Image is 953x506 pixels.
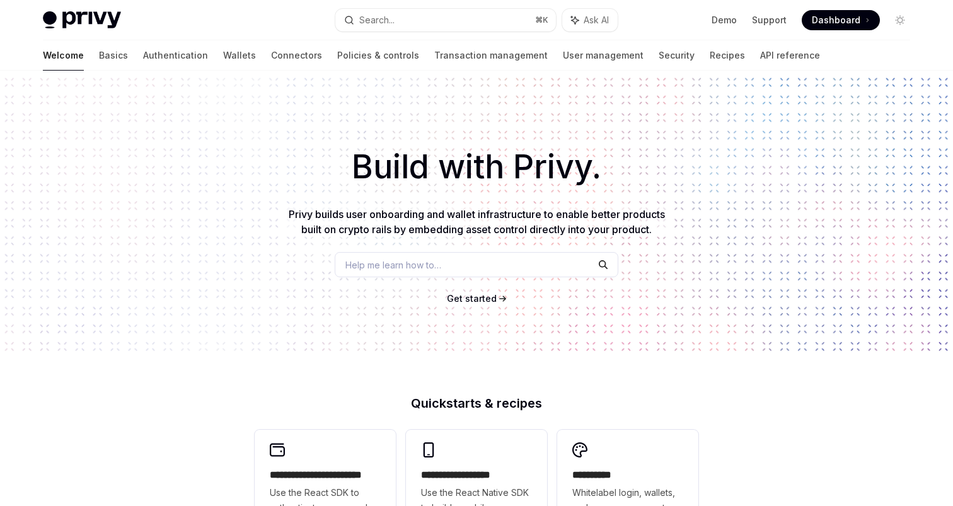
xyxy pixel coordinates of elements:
span: Help me learn how to… [345,258,441,272]
a: Transaction management [434,40,548,71]
a: Basics [99,40,128,71]
span: Privy builds user onboarding and wallet infrastructure to enable better products built on crypto ... [289,208,665,236]
a: Support [752,14,787,26]
a: Authentication [143,40,208,71]
a: API reference [760,40,820,71]
span: Dashboard [812,14,860,26]
button: Ask AI [562,9,618,32]
a: Security [659,40,695,71]
h2: Quickstarts & recipes [255,397,698,410]
a: Welcome [43,40,84,71]
h1: Build with Privy. [20,142,933,192]
a: Wallets [223,40,256,71]
button: Search...⌘K [335,9,556,32]
span: Ask AI [584,14,609,26]
a: Recipes [710,40,745,71]
a: Demo [712,14,737,26]
span: Get started [447,293,497,304]
img: light logo [43,11,121,29]
a: Connectors [271,40,322,71]
a: Dashboard [802,10,880,30]
button: Toggle dark mode [890,10,910,30]
a: Get started [447,292,497,305]
div: Search... [359,13,395,28]
a: User management [563,40,644,71]
span: ⌘ K [535,15,548,25]
a: Policies & controls [337,40,419,71]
